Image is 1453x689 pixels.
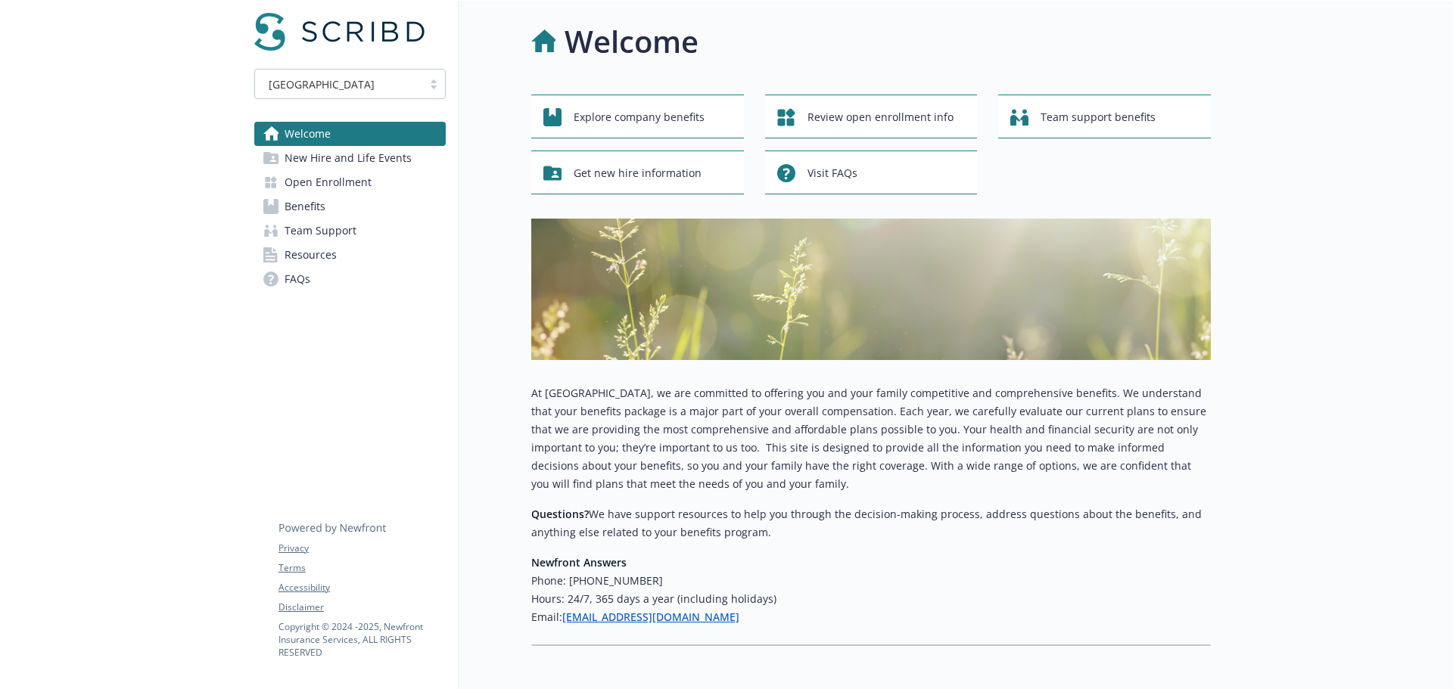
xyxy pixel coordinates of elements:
[531,151,744,194] button: Get new hire information
[278,601,445,614] a: Disclaimer
[1041,103,1156,132] span: Team support benefits
[531,590,1211,608] h6: Hours: 24/7, 365 days a year (including holidays)​
[531,608,1211,626] h6: Email:
[807,103,954,132] span: Review open enrollment info
[254,170,446,194] a: Open Enrollment
[574,103,705,132] span: Explore company benefits
[807,159,857,188] span: Visit FAQs
[254,243,446,267] a: Resources
[285,267,310,291] span: FAQs
[254,194,446,219] a: Benefits
[998,95,1211,138] button: Team support benefits
[278,620,445,659] p: Copyright © 2024 - 2025 , Newfront Insurance Services, ALL RIGHTS RESERVED
[254,267,446,291] a: FAQs
[531,95,744,138] button: Explore company benefits
[263,76,415,92] span: [GEOGRAPHIC_DATA]
[285,146,412,170] span: New Hire and Life Events
[765,151,978,194] button: Visit FAQs
[531,219,1211,360] img: overview page banner
[285,194,325,219] span: Benefits
[562,610,739,624] a: [EMAIL_ADDRESS][DOMAIN_NAME]
[278,542,445,555] a: Privacy
[531,384,1211,493] p: At [GEOGRAPHIC_DATA], we are committed to offering you and your family competitive and comprehens...
[285,122,331,146] span: Welcome
[269,76,375,92] span: [GEOGRAPHIC_DATA]
[565,19,698,64] h1: Welcome
[254,146,446,170] a: New Hire and Life Events
[254,219,446,243] a: Team Support
[531,572,1211,590] h6: Phone: [PHONE_NUMBER]
[254,122,446,146] a: Welcome
[765,95,978,138] button: Review open enrollment info
[531,505,1211,542] p: We have support resources to help you through the decision-making process, address questions abou...
[531,507,589,521] strong: Questions?
[531,555,627,570] strong: Newfront Answers
[285,170,372,194] span: Open Enrollment
[285,219,356,243] span: Team Support
[278,561,445,575] a: Terms
[278,581,445,594] a: Accessibility
[285,243,337,267] span: Resources
[574,159,702,188] span: Get new hire information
